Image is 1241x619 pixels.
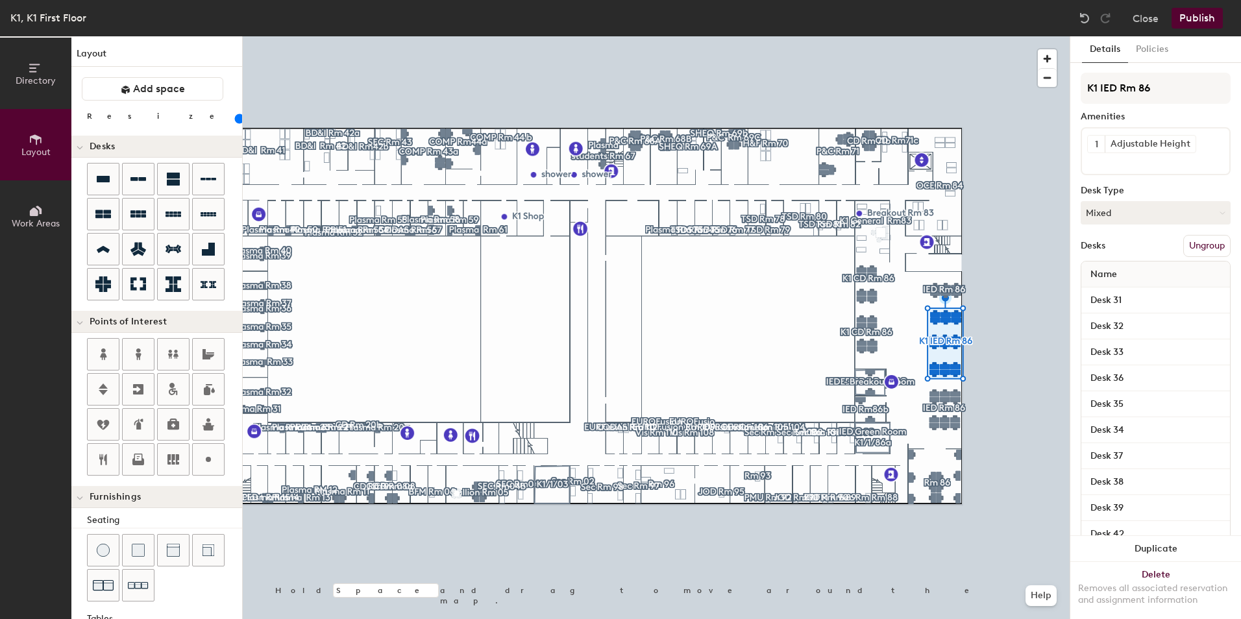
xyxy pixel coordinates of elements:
[1070,536,1241,562] button: Duplicate
[167,544,180,557] img: Couch (middle)
[1078,12,1091,25] img: Undo
[1088,136,1105,152] button: 1
[122,534,154,566] button: Cushion
[1084,395,1227,413] input: Unnamed desk
[1026,585,1057,606] button: Help
[87,534,119,566] button: Stool
[1081,112,1231,122] div: Amenities
[1078,583,1233,606] div: Removes all associated reservation and assignment information
[1081,241,1105,251] div: Desks
[1084,473,1227,491] input: Unnamed desk
[1084,499,1227,517] input: Unnamed desk
[192,534,225,566] button: Couch (corner)
[128,576,149,596] img: Couch (x3)
[10,10,86,26] div: K1, K1 First Floor
[1183,235,1231,257] button: Ungroup
[202,544,215,557] img: Couch (corner)
[90,492,141,502] span: Furnishings
[1081,201,1231,225] button: Mixed
[1084,525,1227,543] input: Unnamed desk
[87,513,242,528] div: Seating
[93,575,114,596] img: Couch (x2)
[90,317,167,327] span: Points of Interest
[1133,8,1159,29] button: Close
[1095,138,1098,151] span: 1
[1084,447,1227,465] input: Unnamed desk
[87,111,230,121] div: Resize
[1084,421,1227,439] input: Unnamed desk
[1084,369,1227,387] input: Unnamed desk
[97,544,110,557] img: Stool
[90,141,115,152] span: Desks
[16,75,56,86] span: Directory
[1070,562,1241,619] button: DeleteRemoves all associated reservation and assignment information
[1172,8,1223,29] button: Publish
[1084,317,1227,335] input: Unnamed desk
[87,569,119,601] button: Couch (x2)
[12,218,60,229] span: Work Areas
[132,544,145,557] img: Cushion
[122,569,154,601] button: Couch (x3)
[1084,291,1227,309] input: Unnamed desk
[157,534,190,566] button: Couch (middle)
[1082,36,1128,63] button: Details
[133,82,185,95] span: Add space
[1099,12,1112,25] img: Redo
[71,47,242,67] h1: Layout
[1084,263,1124,286] span: Name
[1128,36,1176,63] button: Policies
[21,147,51,158] span: Layout
[1105,136,1196,152] div: Adjustable Height
[1081,186,1231,196] div: Desk Type
[1084,343,1227,361] input: Unnamed desk
[82,77,223,101] button: Add space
